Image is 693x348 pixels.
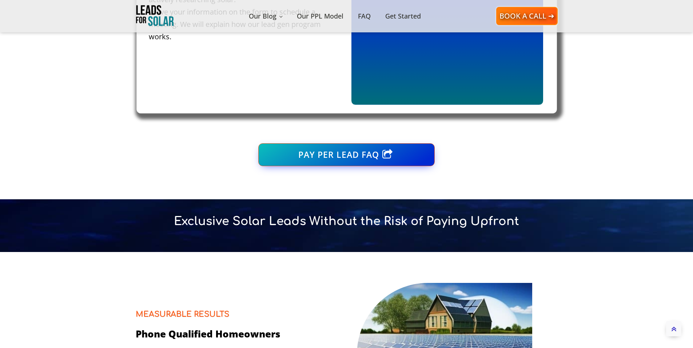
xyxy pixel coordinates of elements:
[136,4,174,28] img: Leads For Solar Home Page
[242,4,289,29] a: Our Blog
[258,143,435,166] a: PAY PER LEAD FAQ
[290,4,351,29] a: Our PPL Model
[351,4,378,29] a: FAQ
[496,7,558,25] a: Book a Call ➔
[136,324,280,342] h4: Phone Qualified Homeowners
[174,212,519,233] h3: Exclusive Solar Leads Without the Risk of Paying Upfront
[298,148,379,161] div: PAY PER LEAD FAQ
[378,4,428,29] a: Get Started
[136,308,229,324] div: MEASURABLE RESULTS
